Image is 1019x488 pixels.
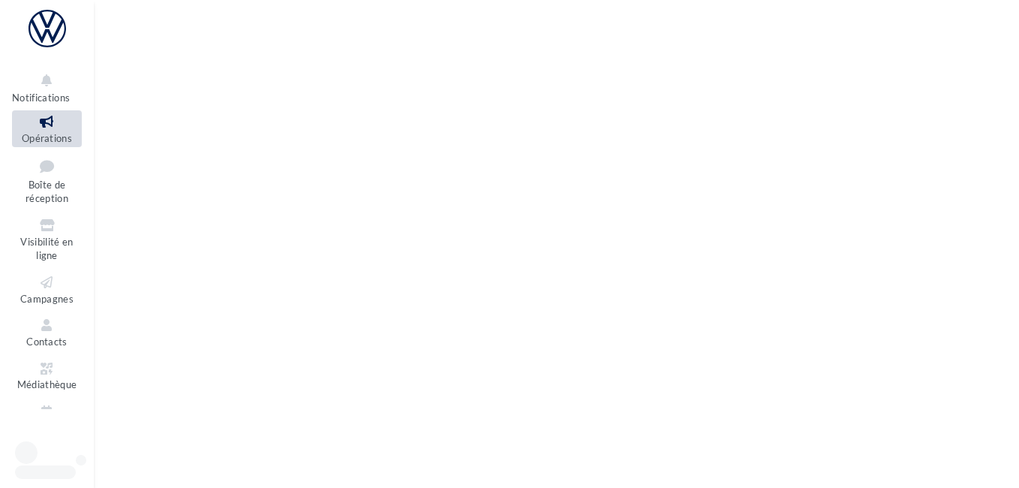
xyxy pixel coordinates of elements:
span: Notifications [12,92,70,104]
span: Campagnes [20,293,74,305]
a: Calendrier [12,400,82,437]
a: Visibilité en ligne [12,214,82,265]
span: Opérations [22,132,72,144]
span: Médiathèque [17,379,77,391]
a: Médiathèque [12,357,82,394]
span: Boîte de réception [26,179,68,205]
a: Boîte de réception [12,153,82,208]
a: Campagnes [12,271,82,308]
span: Visibilité en ligne [20,236,73,262]
a: Contacts [12,314,82,351]
a: Opérations [12,110,82,147]
span: Contacts [26,336,68,348]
